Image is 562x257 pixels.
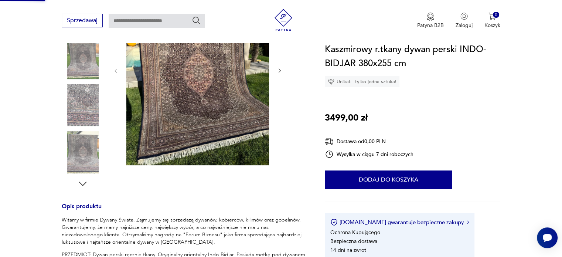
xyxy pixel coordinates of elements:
button: Patyna B2B [417,13,444,29]
img: Ikona certyfikatu [330,219,338,226]
a: Ikona medaluPatyna B2B [417,13,444,29]
h1: Kaszmirowy r.tkany dywan perski INDO-BIDJAR 380x255 cm [325,43,500,71]
li: 14 dni na zwrot [330,247,366,254]
div: Wysyłka w ciągu 7 dni roboczych [325,150,413,159]
img: Patyna - sklep z meblami i dekoracjami vintage [272,9,294,31]
p: Witamy w firmie Dywany Świata. Zajmujemy się sprzedażą dywanów, kobierców, kilimów oraz gobelinów... [62,216,307,246]
button: Szukaj [192,16,201,25]
button: 0Koszyk [484,13,500,29]
img: Ikona strzałki w prawo [467,220,469,224]
img: Ikona koszyka [488,13,496,20]
li: Bezpieczna dostawa [330,238,377,245]
img: Ikonka użytkownika [460,13,468,20]
p: Koszyk [484,22,500,29]
img: Ikona diamentu [328,78,334,85]
div: 0 [493,12,499,18]
div: Dostawa od 0,00 PLN [325,137,413,146]
img: Zdjęcie produktu Kaszmirowy r.tkany dywan perski INDO-BIDJAR 380x255 cm [62,84,104,126]
button: Zaloguj [456,13,473,29]
li: Ochrona Kupującego [330,229,380,236]
button: Dodaj do koszyka [325,170,452,189]
p: Zaloguj [456,22,473,29]
p: 3499,00 zł [325,111,368,125]
iframe: Smartsupp widget button [537,227,558,248]
img: Ikona medalu [427,13,434,21]
button: Sprzedawaj [62,14,103,27]
p: Patyna B2B [417,22,444,29]
div: Unikat - tylko jedna sztuka! [325,76,399,87]
a: Sprzedawaj [62,18,103,24]
img: Zdjęcie produktu Kaszmirowy r.tkany dywan perski INDO-BIDJAR 380x255 cm [62,131,104,173]
img: Ikona dostawy [325,137,334,146]
button: [DOMAIN_NAME] gwarantuje bezpieczne zakupy [330,219,469,226]
h3: Opis produktu [62,204,307,216]
img: Zdjęcie produktu Kaszmirowy r.tkany dywan perski INDO-BIDJAR 380x255 cm [62,37,104,79]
